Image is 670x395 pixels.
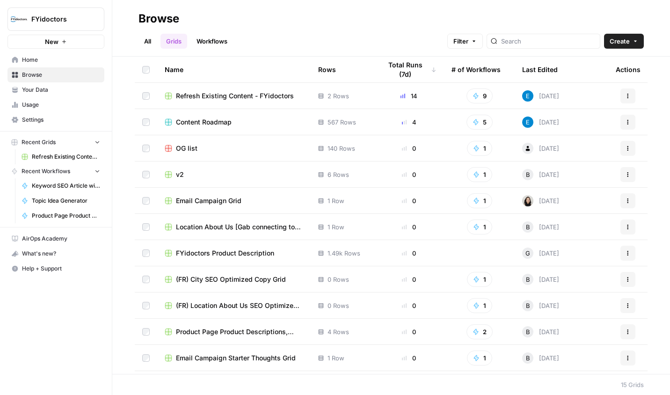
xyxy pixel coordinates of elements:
[381,327,437,336] div: 0
[176,301,303,310] span: (FR) Location About Us SEO Optimized Copy Grid
[452,57,501,82] div: # of Workflows
[176,144,197,153] span: OG list
[22,167,70,176] span: Recent Workflows
[17,149,104,164] a: Refresh Existing Content - FYidoctors
[191,34,233,49] a: Workflows
[522,90,559,102] div: [DATE]
[165,117,303,127] a: Content Roadmap
[45,37,58,46] span: New
[381,275,437,284] div: 0
[138,11,179,26] div: Browse
[328,91,349,101] span: 2 Rows
[328,222,344,232] span: 1 Row
[22,234,100,243] span: AirOps Academy
[176,91,294,101] span: Refresh Existing Content - FYidoctors
[466,115,493,130] button: 5
[8,247,104,261] div: What's new?
[467,193,492,208] button: 1
[381,144,437,153] div: 0
[526,170,530,179] span: B
[11,11,28,28] img: FYidoctors Logo
[381,301,437,310] div: 0
[328,301,349,310] span: 0 Rows
[522,195,559,206] div: [DATE]
[32,197,100,205] span: Topic Idea Generator
[501,37,596,46] input: Search
[32,212,100,220] span: Product Page Product Descriptions, Titles, Meta Descriptions
[176,117,232,127] span: Content Roadmap
[17,208,104,223] a: Product Page Product Descriptions, Titles, Meta Descriptions
[467,141,492,156] button: 1
[22,71,100,79] span: Browse
[32,153,100,161] span: Refresh Existing Content - FYidoctors
[522,300,559,311] div: [DATE]
[522,248,559,259] div: [DATE]
[526,353,530,363] span: B
[7,82,104,97] a: Your Data
[466,324,493,339] button: 2
[467,351,492,366] button: 1
[165,275,303,284] a: (FR) City SEO Optimized Copy Grid
[447,34,483,49] button: Filter
[176,249,274,258] span: FYidoctors Product Description
[138,34,157,49] a: All
[176,353,296,363] span: Email Campaign Starter Thoughts Grid
[381,117,437,127] div: 4
[7,52,104,67] a: Home
[467,167,492,182] button: 1
[526,327,530,336] span: B
[328,249,360,258] span: 1.49k Rows
[522,326,559,337] div: [DATE]
[522,221,559,233] div: [DATE]
[318,57,336,82] div: Rows
[328,196,344,205] span: 1 Row
[22,116,100,124] span: Settings
[522,274,559,285] div: [DATE]
[328,170,349,179] span: 6 Rows
[7,97,104,112] a: Usage
[160,34,187,49] a: Grids
[522,117,559,128] div: [DATE]
[522,352,559,364] div: [DATE]
[165,327,303,336] a: Product Page Product Descriptions, Titles, Meta Descriptions Grid
[381,249,437,258] div: 0
[381,170,437,179] div: 0
[22,138,56,146] span: Recent Grids
[522,117,533,128] img: lntvtk5df957tx83savlbk37mrre
[381,353,437,363] div: 0
[176,170,184,179] span: v2
[522,195,533,206] img: t5ef5oef8zpw1w4g2xghobes91mw
[610,37,630,46] span: Create
[381,57,437,82] div: Total Runs (7d)
[7,164,104,178] button: Recent Workflows
[526,222,530,232] span: B
[17,193,104,208] a: Topic Idea Generator
[22,264,100,273] span: Help + Support
[328,327,349,336] span: 4 Rows
[32,182,100,190] span: Keyword SEO Article with Human Review
[526,301,530,310] span: B
[176,222,303,232] span: Location About Us [Gab connecting to Shopify]
[22,86,100,94] span: Your Data
[381,222,437,232] div: 0
[7,7,104,31] button: Workspace: FYidoctors
[165,57,303,82] div: Name
[522,90,533,102] img: lntvtk5df957tx83savlbk37mrre
[525,249,530,258] span: G
[604,34,644,49] button: Create
[328,275,349,284] span: 0 Rows
[165,249,303,258] a: FYidoctors Product Description
[165,301,303,310] a: (FR) Location About Us SEO Optimized Copy Grid
[7,231,104,246] a: AirOps Academy
[176,275,286,284] span: (FR) City SEO Optimized Copy Grid
[381,196,437,205] div: 0
[22,56,100,64] span: Home
[7,246,104,261] button: What's new?
[165,170,303,179] a: v2
[165,353,303,363] a: Email Campaign Starter Thoughts Grid
[7,112,104,127] a: Settings
[7,261,104,276] button: Help + Support
[165,144,303,153] a: OG list
[616,57,641,82] div: Actions
[31,15,88,24] span: FYidoctors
